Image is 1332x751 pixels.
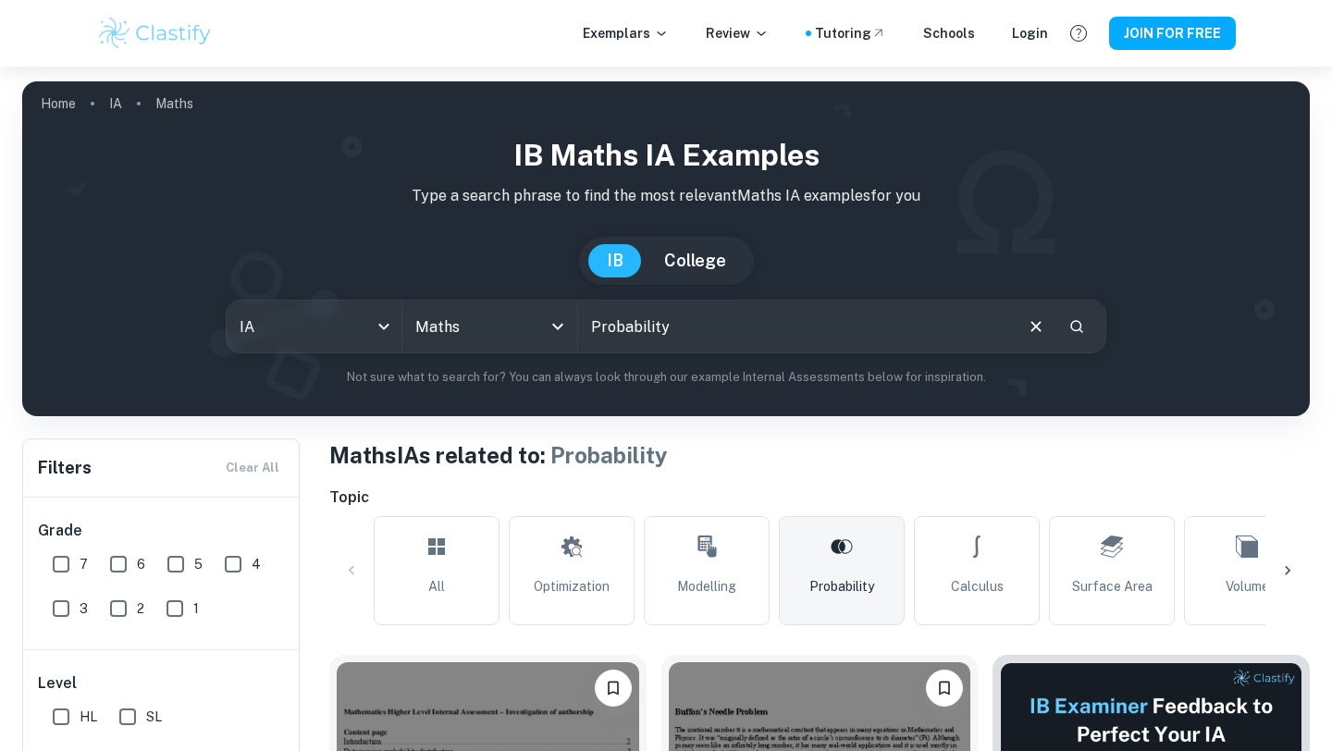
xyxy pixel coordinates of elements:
[22,81,1310,416] img: profile cover
[38,520,286,542] h6: Grade
[80,554,88,574] span: 7
[155,93,193,114] p: Maths
[595,670,632,707] button: Please log in to bookmark exemplars
[329,486,1310,509] h6: Topic
[578,301,1011,352] input: E.g. neural networks, space, population modelling...
[38,672,286,695] h6: Level
[583,23,669,43] p: Exemplars
[815,23,886,43] a: Tutoring
[1072,576,1153,597] span: Surface Area
[329,438,1310,472] h1: Maths IAs related to:
[38,455,92,481] h6: Filters
[951,576,1004,597] span: Calculus
[37,368,1295,387] p: Not sure what to search for? You can always look through our example Internal Assessments below f...
[252,554,261,574] span: 4
[1061,311,1092,342] button: Search
[1012,23,1048,43] a: Login
[80,707,97,727] span: HL
[80,598,88,619] span: 3
[37,133,1295,178] h1: IB Maths IA examples
[428,576,445,597] span: All
[1226,576,1269,597] span: Volume
[550,442,668,468] span: Probability
[1063,18,1094,49] button: Help and Feedback
[545,314,571,339] button: Open
[109,91,122,117] a: IA
[194,554,203,574] span: 5
[96,15,214,52] img: Clastify logo
[923,23,975,43] a: Schools
[646,244,745,277] button: College
[137,554,145,574] span: 6
[588,244,642,277] button: IB
[227,301,401,352] div: IA
[926,670,963,707] button: Please log in to bookmark exemplars
[706,23,769,43] p: Review
[37,185,1295,207] p: Type a search phrase to find the most relevant Maths IA examples for you
[193,598,199,619] span: 1
[677,576,736,597] span: Modelling
[1018,309,1054,344] button: Clear
[809,576,874,597] span: Probability
[534,576,610,597] span: Optimization
[1109,17,1236,50] button: JOIN FOR FREE
[137,598,144,619] span: 2
[41,91,76,117] a: Home
[146,707,162,727] span: SL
